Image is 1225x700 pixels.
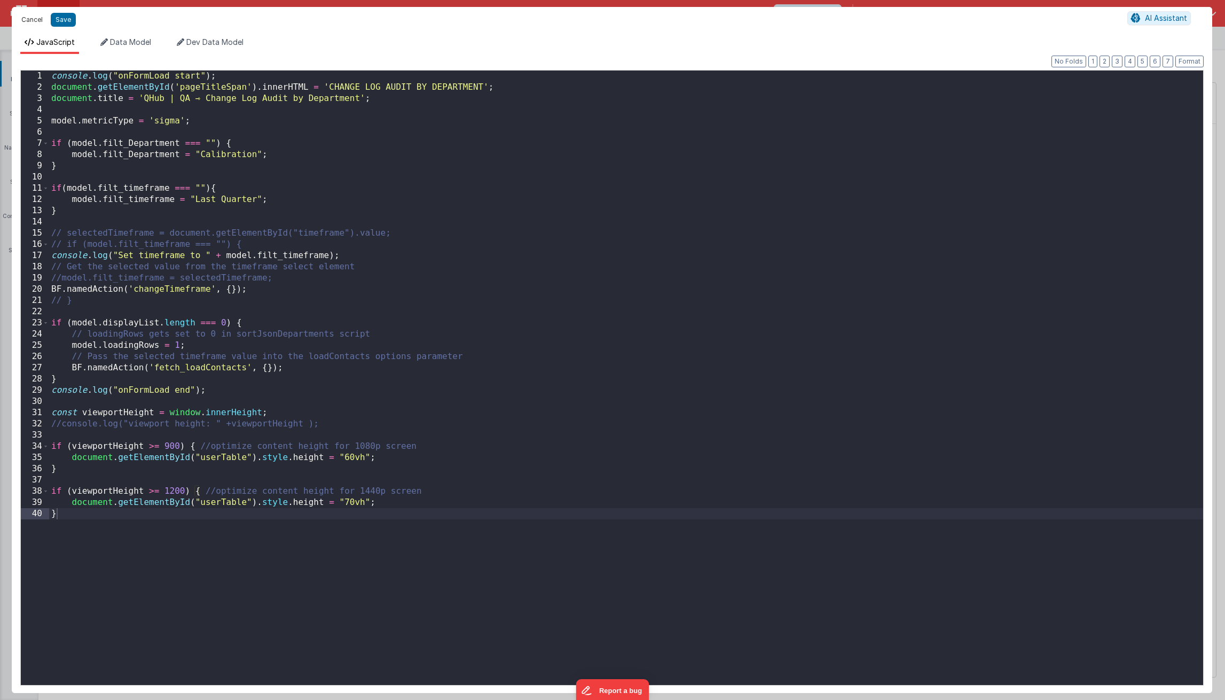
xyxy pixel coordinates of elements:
[21,216,49,228] div: 14
[21,71,49,82] div: 1
[21,228,49,239] div: 15
[21,93,49,104] div: 3
[21,127,49,138] div: 6
[21,418,49,430] div: 32
[1112,56,1122,67] button: 3
[16,12,48,27] button: Cancel
[21,172,49,183] div: 10
[21,351,49,362] div: 26
[21,138,49,149] div: 7
[21,497,49,508] div: 39
[1125,56,1135,67] button: 4
[21,329,49,340] div: 24
[1137,56,1148,67] button: 5
[21,149,49,160] div: 8
[1163,56,1173,67] button: 7
[21,463,49,475] div: 36
[21,115,49,127] div: 5
[21,486,49,497] div: 38
[51,13,76,27] button: Save
[21,239,49,250] div: 16
[36,37,75,46] span: JavaScript
[21,452,49,463] div: 35
[21,407,49,418] div: 31
[21,250,49,261] div: 17
[21,183,49,194] div: 11
[21,374,49,385] div: 28
[21,295,49,306] div: 21
[21,340,49,351] div: 25
[21,82,49,93] div: 2
[21,160,49,172] div: 9
[186,37,244,46] span: Dev Data Model
[21,362,49,374] div: 27
[21,385,49,396] div: 29
[21,475,49,486] div: 37
[21,441,49,452] div: 34
[21,317,49,329] div: 23
[21,194,49,205] div: 12
[21,205,49,216] div: 13
[21,306,49,317] div: 22
[1150,56,1160,67] button: 6
[1145,13,1187,22] span: AI Assistant
[1175,56,1204,67] button: Format
[1100,56,1110,67] button: 2
[1127,11,1191,25] button: AI Assistant
[1088,56,1097,67] button: 1
[21,261,49,273] div: 18
[21,273,49,284] div: 19
[21,396,49,407] div: 30
[21,430,49,441] div: 33
[21,284,49,295] div: 20
[21,104,49,115] div: 4
[110,37,151,46] span: Data Model
[21,508,49,519] div: 40
[1051,56,1086,67] button: No Folds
